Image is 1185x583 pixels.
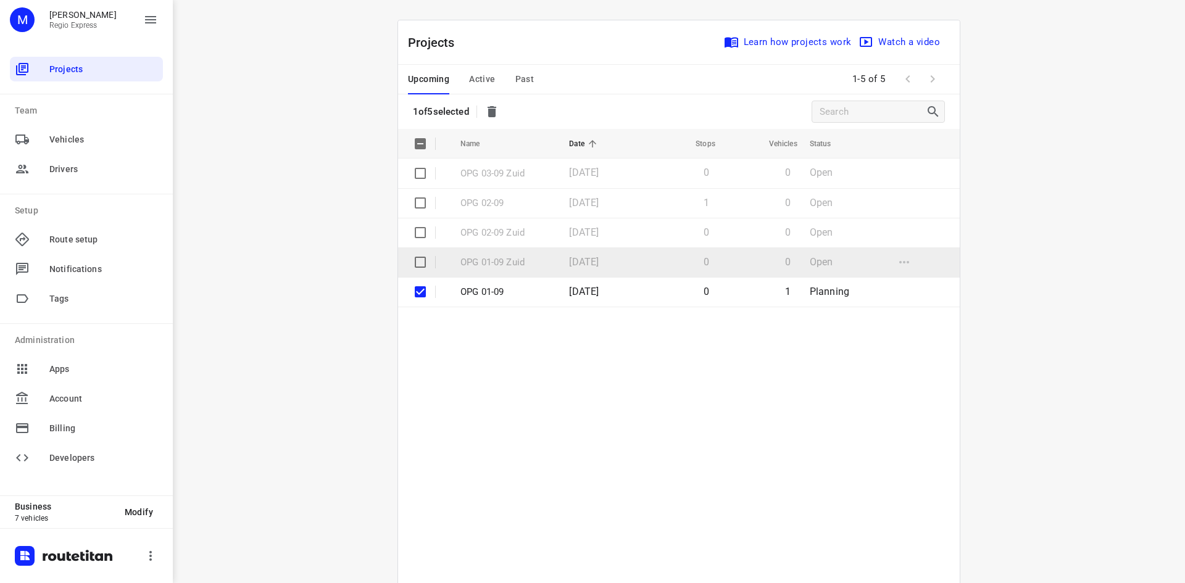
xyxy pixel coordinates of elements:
div: Billing [10,416,163,440]
button: Modify [115,501,163,523]
p: Team [15,104,163,117]
input: Search projects [820,102,926,122]
div: Apps [10,357,163,381]
span: [DATE] [569,286,599,297]
span: Next Page [920,67,945,91]
span: 1 [785,286,791,297]
span: Past [515,72,534,87]
div: Tags [10,286,163,311]
span: Route setup [49,233,158,246]
span: Active [469,72,495,87]
p: Projects [408,33,465,52]
div: Notifications [10,257,163,281]
span: Tags [49,292,158,305]
span: Developers [49,452,158,465]
p: Regio Express [49,21,117,30]
span: Planning [810,286,849,297]
p: 7 vehicles [15,514,115,523]
span: Vehicles [753,136,797,151]
div: Projects [10,57,163,81]
span: Delete selected projects [480,99,504,124]
span: Notifications [49,263,158,276]
span: Projects [49,63,158,76]
span: Vehicles [49,133,158,146]
div: Drivers [10,157,163,181]
p: Business [15,502,115,511]
span: Date [569,136,601,151]
span: Name [460,136,496,151]
span: Drivers [49,163,158,176]
span: Previous Page [896,67,920,91]
span: Status [810,136,847,151]
p: Administration [15,334,163,347]
span: Account [49,392,158,405]
p: Setup [15,204,163,217]
span: Modify [125,507,153,517]
span: Billing [49,422,158,435]
span: Apps [49,363,158,376]
div: Account [10,386,163,411]
span: 1-5 of 5 [847,66,891,93]
div: Vehicles [10,127,163,152]
span: Upcoming [408,72,449,87]
p: OPG 01-09 [460,285,551,299]
span: 0 [704,286,709,297]
div: M [10,7,35,32]
div: Search [926,104,944,119]
div: Developers [10,445,163,470]
p: Max Bisseling [49,10,117,20]
p: 1 of 5 selected [413,106,469,117]
span: Stops [680,136,715,151]
div: Route setup [10,227,163,252]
